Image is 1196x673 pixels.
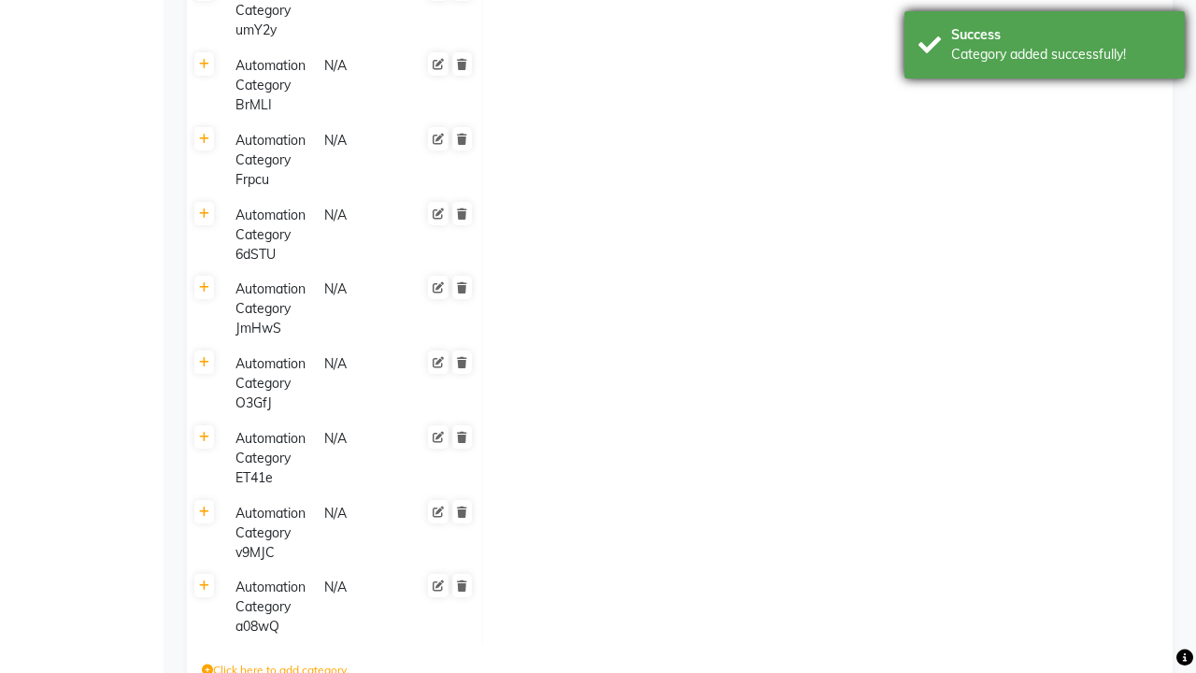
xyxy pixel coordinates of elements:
[951,25,1171,45] div: Success
[322,576,409,638] div: N/A
[228,502,315,565] div: Automation Category v9MJC
[228,352,315,415] div: Automation Category O3GfJ
[322,129,409,192] div: N/A
[322,278,409,340] div: N/A
[951,45,1171,64] div: Category added successfully!
[322,204,409,266] div: N/A
[322,502,409,565] div: N/A
[228,278,315,340] div: Automation Category JmHwS
[228,204,315,266] div: Automation Category 6dSTU
[322,427,409,490] div: N/A
[322,54,409,117] div: N/A
[228,54,315,117] div: Automation Category BrMLI
[228,576,315,638] div: Automation Category a08wQ
[322,352,409,415] div: N/A
[228,427,315,490] div: Automation Category ET41e
[228,129,315,192] div: Automation Category Frpcu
